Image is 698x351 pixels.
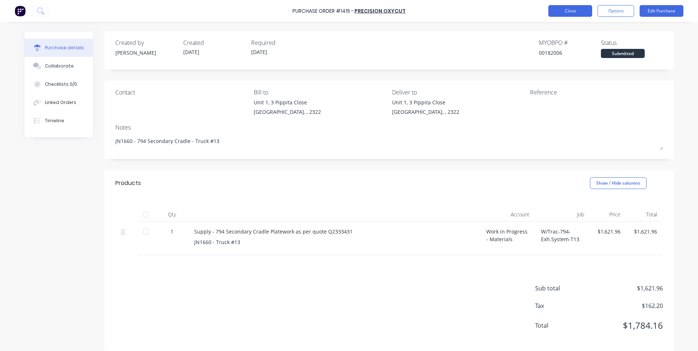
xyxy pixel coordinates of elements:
[115,88,248,97] div: Contact
[115,123,663,132] div: Notes
[254,108,321,116] div: [GEOGRAPHIC_DATA], , 2322
[535,207,590,222] div: Job
[626,207,663,222] div: Total
[535,284,590,293] span: Sub total
[590,301,663,310] span: $162.20
[45,117,64,124] div: Timeline
[115,179,141,188] div: Products
[45,63,74,69] div: Collaborate
[115,38,177,47] div: Created by
[156,207,188,222] div: Qty
[161,228,183,235] div: 1
[194,238,475,246] div: JN1660 - Truck #13
[601,38,663,47] div: Status
[590,284,663,293] span: $1,621.96
[354,7,406,15] a: Precision Oxycut
[24,39,93,57] button: Purchase details
[590,319,663,332] span: $1,784.16
[45,81,77,88] div: Checklists 0/0
[392,108,459,116] div: [GEOGRAPHIC_DATA], , 2322
[251,38,313,47] div: Required
[596,228,621,235] div: $1,621.96
[24,57,93,75] button: Collaborate
[254,88,387,97] div: Bill to
[535,321,590,330] span: Total
[392,99,459,106] div: Unit 1, 3 Pippita Close
[24,93,93,112] button: Linked Orders
[194,228,475,235] div: Supply - 794 Secondary Cradle Platework as per quote Q2333431
[598,5,634,17] button: Options
[640,5,683,17] button: Edit Purchase
[535,222,590,255] div: W/Trac-794-Exh.System-T13
[480,222,535,255] div: Work in Progress - Materials
[590,177,647,189] button: Show / Hide columns
[254,99,321,106] div: Unit 1, 3 Pippita Close
[15,5,26,16] img: Factory
[45,99,76,106] div: Linked Orders
[24,112,93,130] button: Timeline
[392,88,525,97] div: Deliver to
[480,207,535,222] div: Account
[292,7,354,15] div: Purchase Order #1415 -
[530,88,663,97] div: Reference
[539,49,601,57] div: 00182006
[115,134,663,150] textarea: JN1660 - 794 Secondary Cradle - Truck #13
[115,49,177,57] div: [PERSON_NAME]
[632,228,657,235] div: $1,621.96
[548,5,592,17] button: Close
[601,49,645,58] div: Submitted
[183,38,245,47] div: Created
[535,301,590,310] span: Tax
[539,38,601,47] div: MYOB PO #
[24,75,93,93] button: Checklists 0/0
[590,207,626,222] div: Price
[45,45,84,51] div: Purchase details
